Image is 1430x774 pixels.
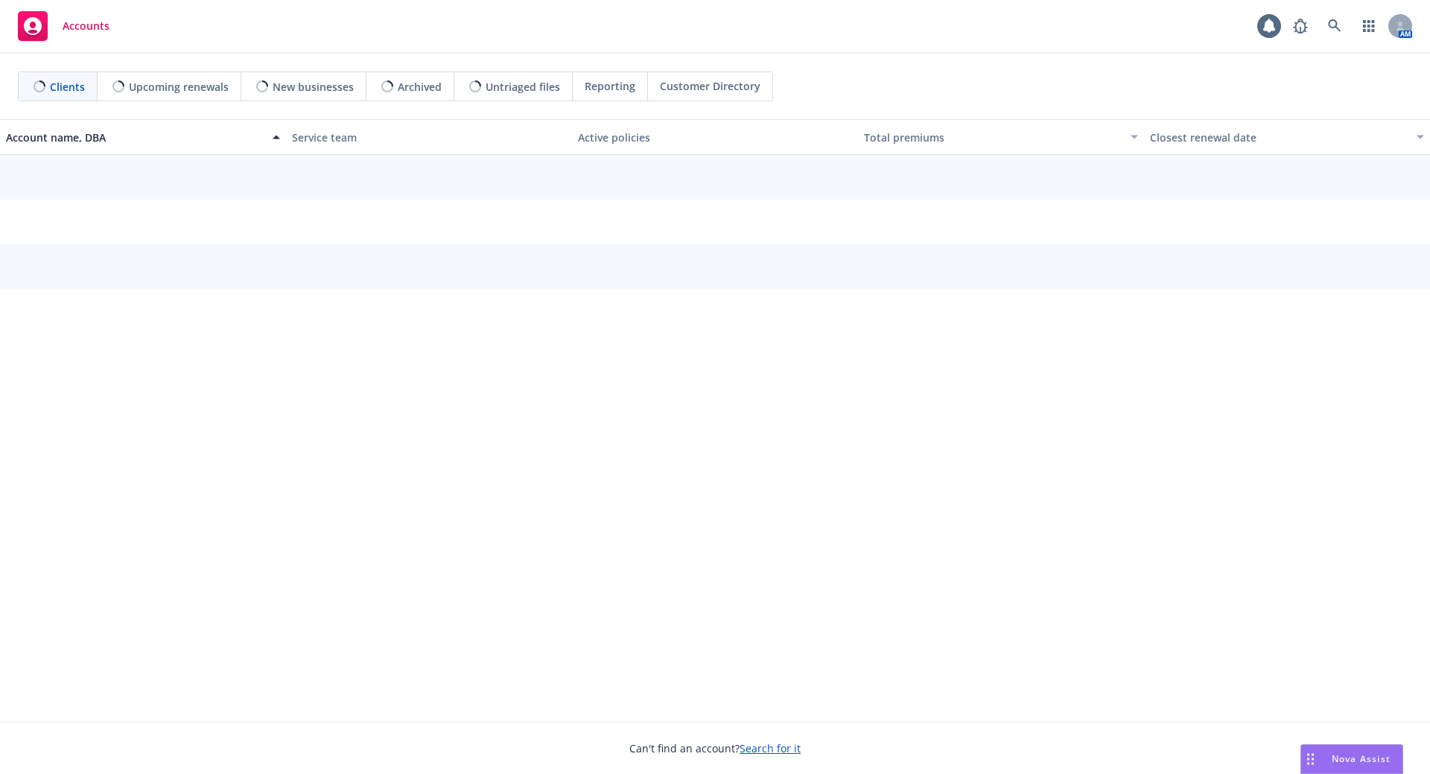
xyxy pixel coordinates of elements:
button: Nova Assist [1300,744,1403,774]
div: Closest renewal date [1150,130,1408,145]
a: Switch app [1354,11,1384,41]
a: Report a Bug [1286,11,1315,41]
span: Clients [50,79,85,95]
a: Search for it [740,741,801,755]
span: Upcoming renewals [129,79,229,95]
div: Service team [292,130,566,145]
span: Accounts [63,20,109,32]
div: Drag to move [1301,745,1320,773]
div: Active policies [578,130,852,145]
button: Active policies [572,119,858,155]
a: Search [1320,11,1350,41]
div: Account name, DBA [6,130,264,145]
span: Archived [398,79,442,95]
span: Reporting [585,78,635,94]
span: Nova Assist [1332,752,1391,765]
span: Can't find an account? [629,740,801,756]
div: Total premiums [864,130,1122,145]
span: New businesses [273,79,354,95]
button: Total premiums [858,119,1144,155]
button: Closest renewal date [1144,119,1430,155]
a: Accounts [12,5,115,47]
span: Customer Directory [660,78,760,94]
button: Service team [286,119,572,155]
span: Untriaged files [486,79,560,95]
